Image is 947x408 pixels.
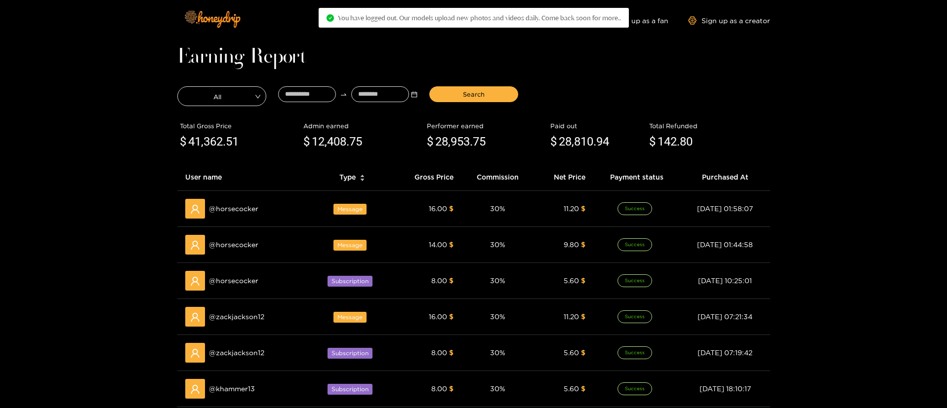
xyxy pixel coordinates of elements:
span: caret-down [360,177,365,183]
span: $ [449,349,453,356]
span: [DATE] 01:44:58 [697,241,753,248]
span: 16.00 [429,313,447,320]
span: $ [449,205,453,212]
span: 28,810 [559,135,593,148]
span: You have logged out. Our models upload new photos and videos daily. Come back soon for more.. [338,14,621,22]
span: 8.00 [431,277,447,284]
span: 30 % [490,385,505,392]
span: @ zackjackson12 [209,311,264,322]
span: 11.20 [564,205,579,212]
span: Message [333,240,367,251]
span: $ [649,133,656,151]
span: to [340,91,347,98]
span: 16.00 [429,205,447,212]
span: $ [581,313,585,320]
span: 30 % [490,349,505,356]
div: Paid out [550,121,644,131]
span: user [190,384,200,394]
span: user [190,276,200,286]
span: .51 [223,135,239,148]
span: 30 % [490,277,505,284]
span: 30 % [490,313,505,320]
span: 142 [658,135,677,148]
span: 5.60 [564,385,579,392]
span: @ khammer13 [209,383,255,394]
span: 5.60 [564,349,579,356]
span: 30 % [490,241,505,248]
span: user [190,348,200,358]
span: 8.00 [431,385,447,392]
span: $ [449,241,453,248]
span: $ [427,133,433,151]
span: $ [581,349,585,356]
span: Type [339,172,356,183]
th: Payment status [593,164,680,191]
span: .80 [677,135,693,148]
div: Total Gross Price [180,121,298,131]
span: caret-up [360,173,365,179]
span: Success [618,346,652,359]
span: $ [449,313,453,320]
span: 5.60 [564,277,579,284]
a: Sign up as a fan [601,16,668,25]
span: 12,408 [312,135,346,148]
span: @ horsecocker [209,239,258,250]
th: Purchased At [680,164,770,191]
span: swap-right [340,91,347,98]
span: check-circle [327,14,334,22]
span: $ [581,241,585,248]
span: $ [581,385,585,392]
span: .94 [593,135,609,148]
span: Subscription [328,348,372,359]
span: [DATE] 18:10:17 [700,385,751,392]
span: $ [449,277,453,284]
span: [DATE] 10:25:01 [698,277,752,284]
span: $ [550,133,557,151]
span: @ horsecocker [209,275,258,286]
span: 30 % [490,205,505,212]
th: Commission [461,164,534,191]
span: $ [180,133,186,151]
span: Search [463,89,485,99]
span: Subscription [328,276,372,287]
span: @ zackjackson12 [209,347,264,358]
span: 14.00 [429,241,447,248]
span: user [190,240,200,250]
span: 9.80 [564,241,579,248]
span: Message [333,204,367,215]
span: .75 [346,135,362,148]
span: [DATE] 07:19:42 [698,349,752,356]
div: Total Refunded [649,121,768,131]
button: Search [429,86,518,102]
span: $ [449,385,453,392]
span: [DATE] 01:58:07 [697,205,753,212]
span: Subscription [328,384,372,395]
th: Gross Price [393,164,461,191]
span: user [190,204,200,214]
span: Success [618,202,652,215]
span: All [178,89,266,103]
h1: Earning Report [177,50,770,64]
span: 11.20 [564,313,579,320]
th: Net Price [534,164,593,191]
span: [DATE] 07:21:34 [698,313,752,320]
div: Performer earned [427,121,545,131]
span: Message [333,312,367,323]
div: Admin earned [303,121,422,131]
span: 8.00 [431,349,447,356]
span: Success [618,310,652,323]
span: @ horsecocker [209,203,258,214]
span: Success [618,238,652,251]
a: Sign up as a creator [688,16,770,25]
th: User name [177,164,312,191]
span: 41,362 [188,135,223,148]
span: .75 [470,135,486,148]
span: $ [581,277,585,284]
span: $ [581,205,585,212]
span: Success [618,274,652,287]
span: $ [303,133,310,151]
span: user [190,312,200,322]
span: 28,953 [435,135,470,148]
span: Success [618,382,652,395]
